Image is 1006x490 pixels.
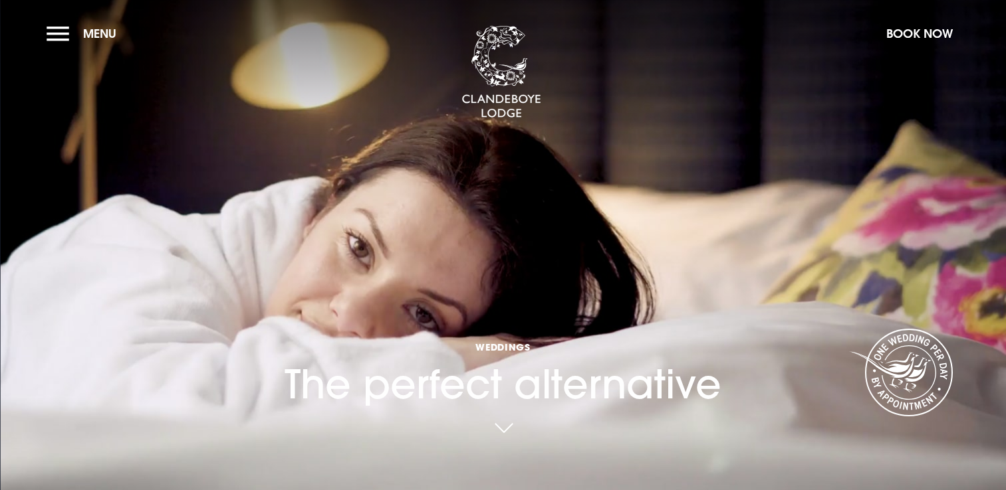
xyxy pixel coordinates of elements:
[880,19,959,48] button: Book Now
[285,280,721,408] h1: The perfect alternative
[47,19,123,48] button: Menu
[83,26,116,41] span: Menu
[285,341,721,353] span: Weddings
[461,26,541,119] img: Clandeboye Lodge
